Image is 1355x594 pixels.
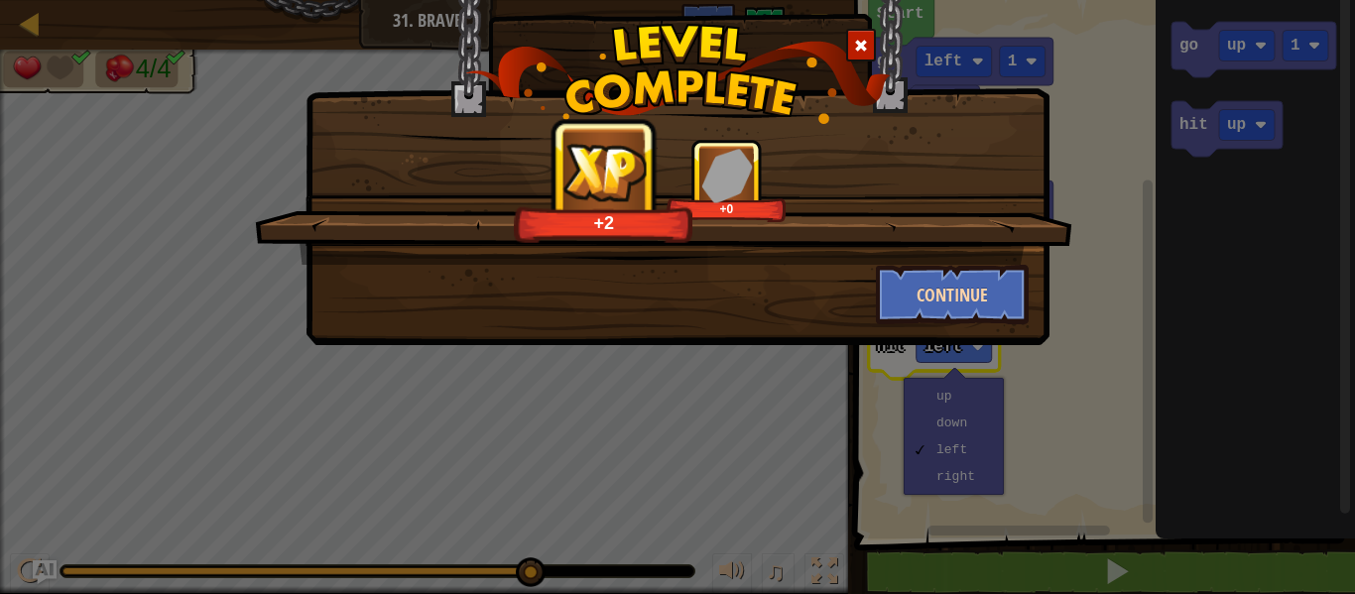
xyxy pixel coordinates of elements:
div: +0 [671,201,783,216]
img: reward_icon_xp.png [555,138,654,206]
button: Continue [876,265,1030,324]
div: +2 [520,211,688,234]
img: reward_icon_gems.png [701,148,753,202]
img: level_complete.png [465,24,891,124]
